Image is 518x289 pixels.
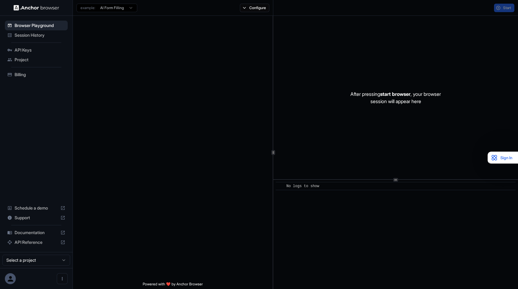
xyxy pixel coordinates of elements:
img: Anchor Logo [14,5,59,11]
span: start browser [380,91,411,97]
div: Browser Playground [5,21,68,30]
div: Documentation [5,228,68,237]
div: Support [5,213,68,223]
button: Configure [240,4,269,12]
span: example: [80,5,95,10]
span: Project [15,57,65,63]
div: API Keys [5,45,68,55]
div: Billing [5,70,68,79]
span: ​ [279,183,282,189]
span: Schedule a demo [15,205,58,211]
span: API Reference [15,239,58,245]
span: Support [15,215,58,221]
span: Browser Playground [15,22,65,29]
span: Powered with ❤️ by Anchor Browser [143,282,203,289]
p: After pressing , your browser session will appear here [350,90,441,105]
span: No logs to show [286,184,319,188]
button: Open menu [57,273,68,284]
div: Session History [5,30,68,40]
div: API Reference [5,237,68,247]
span: Documentation [15,230,58,236]
span: Session History [15,32,65,38]
div: Project [5,55,68,65]
div: Schedule a demo [5,203,68,213]
span: API Keys [15,47,65,53]
span: Billing [15,72,65,78]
